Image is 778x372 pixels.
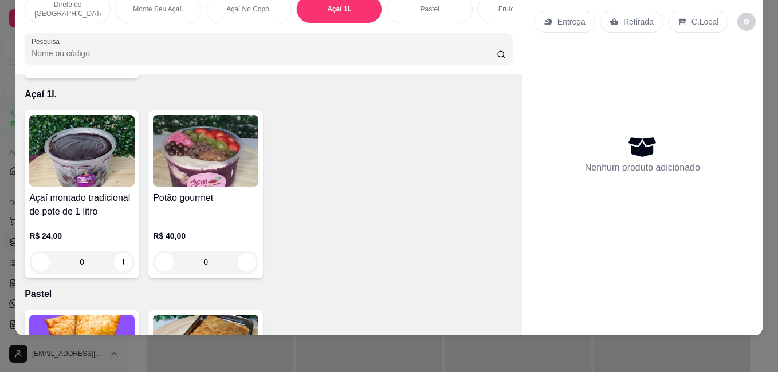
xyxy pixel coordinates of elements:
p: R$ 40,00 [153,230,258,242]
p: Açaí 1l. [327,5,351,14]
p: Pastel [25,287,513,301]
p: Monte Seu Açaí. [133,5,183,14]
h4: Açaí montado tradicional de pote de 1 litro [29,191,135,219]
p: C.Local [691,16,718,27]
p: Retirada [623,16,654,27]
img: product-image [153,115,258,187]
p: Pastel [420,5,439,14]
p: Nenhum produto adicionado [585,161,700,175]
p: Entrega [557,16,586,27]
img: product-image [29,115,135,187]
h4: Potão gourmet [153,191,258,205]
input: Pesquisa [32,48,497,59]
p: R$ 24,00 [29,230,135,242]
p: Açaí No Copo. [226,5,271,14]
p: Açaí 1l. [25,88,513,101]
button: increase-product-quantity [114,253,132,271]
button: decrease-product-quantity [32,253,50,271]
button: decrease-product-quantity [737,13,756,31]
label: Pesquisa [32,37,64,46]
p: Frutos Do Mar [498,5,543,14]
